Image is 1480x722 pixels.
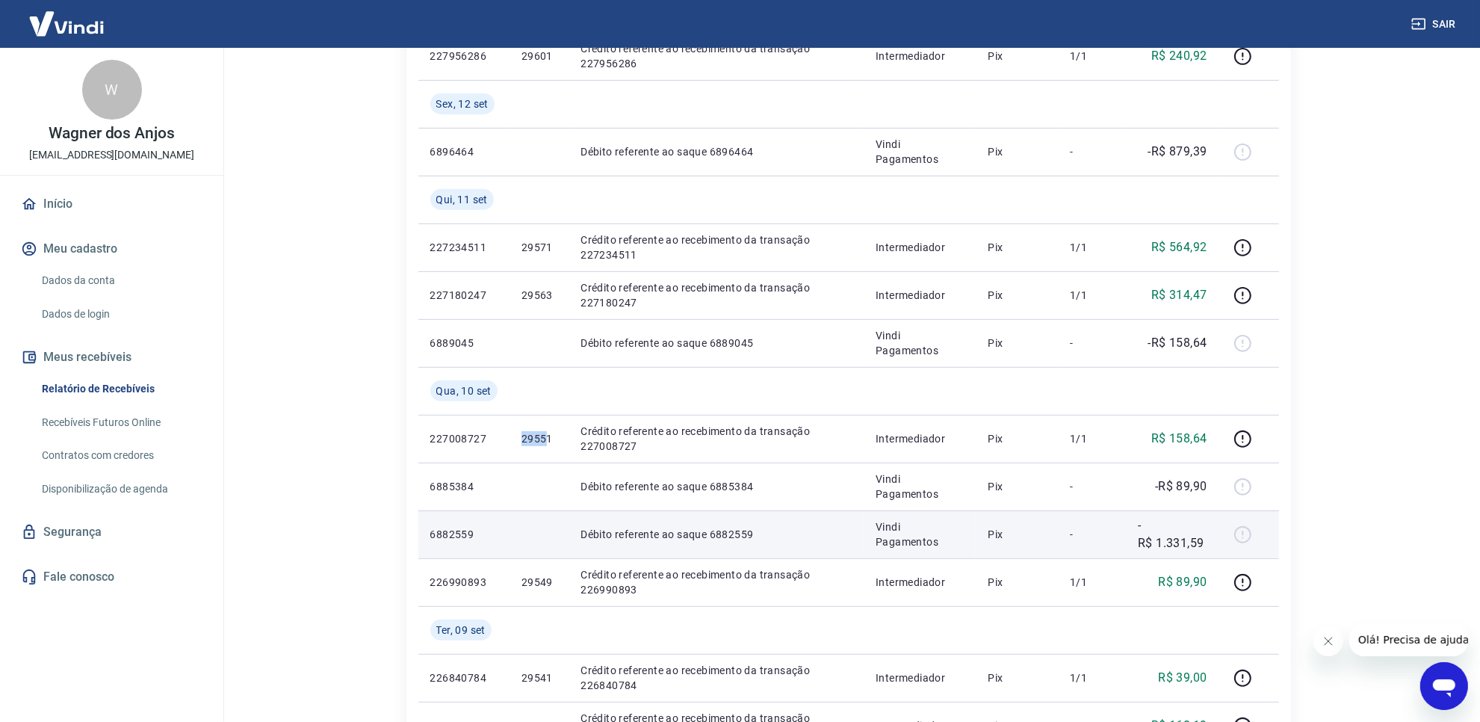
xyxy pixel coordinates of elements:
[1070,431,1114,446] p: 1/1
[430,144,498,159] p: 6896464
[580,424,852,454] p: Crédito referente ao recebimento da transação 227008727
[988,527,1046,542] p: Pix
[988,431,1046,446] p: Pix
[1408,10,1462,38] button: Sair
[580,336,852,351] p: Débito referente ao saque 6889045
[18,561,205,593] a: Fale conosco
[876,575,964,590] p: Intermediador
[436,96,489,111] span: Sex, 12 set
[18,232,205,265] button: Meu cadastro
[430,431,498,446] p: 227008727
[1070,670,1114,685] p: 1/1
[988,670,1046,685] p: Pix
[580,232,852,262] p: Crédito referente ao recebimento da transação 227234511
[430,527,498,542] p: 6882559
[876,519,964,549] p: Vindi Pagamentos
[988,288,1046,303] p: Pix
[988,144,1046,159] p: Pix
[1070,479,1114,494] p: -
[1313,626,1343,656] iframe: Fechar mensagem
[580,479,852,494] p: Débito referente ao saque 6885384
[521,670,557,685] p: 29541
[36,299,205,330] a: Dados de login
[521,240,557,255] p: 29571
[436,623,486,638] span: Ter, 09 set
[1151,238,1207,256] p: R$ 564,92
[1151,286,1207,304] p: R$ 314,47
[18,1,115,46] img: Vindi
[580,567,852,597] p: Crédito referente ao recebimento da transação 226990893
[580,41,852,71] p: Crédito referente ao recebimento da transação 227956286
[36,265,205,296] a: Dados da conta
[430,670,498,685] p: 226840784
[18,341,205,374] button: Meus recebíveis
[49,126,175,141] p: Wagner dos Anjos
[988,49,1046,64] p: Pix
[1070,240,1114,255] p: 1/1
[29,147,194,163] p: [EMAIL_ADDRESS][DOMAIN_NAME]
[580,144,852,159] p: Débito referente ao saque 6896464
[82,60,142,120] div: W
[876,670,964,685] p: Intermediador
[521,49,557,64] p: 29601
[1158,573,1207,591] p: R$ 89,90
[36,474,205,505] a: Disponibilização de agenda
[1070,527,1114,542] p: -
[876,328,964,358] p: Vindi Pagamentos
[1070,288,1114,303] p: 1/1
[36,440,205,471] a: Contratos com credores
[521,575,557,590] p: 29549
[430,479,498,494] p: 6885384
[9,10,126,22] span: Olá! Precisa de ajuda?
[430,336,498,351] p: 6889045
[988,575,1046,590] p: Pix
[18,516,205,549] a: Segurança
[1155,478,1207,496] p: -R$ 89,90
[1070,575,1114,590] p: 1/1
[1151,47,1207,65] p: R$ 240,92
[430,288,498,303] p: 227180247
[1070,49,1114,64] p: 1/1
[876,240,964,255] p: Intermediador
[1158,669,1207,687] p: R$ 39,00
[580,527,852,542] p: Débito referente ao saque 6882559
[430,575,498,590] p: 226990893
[876,472,964,502] p: Vindi Pagamentos
[876,49,964,64] p: Intermediador
[430,240,498,255] p: 227234511
[436,383,492,398] span: Qua, 10 set
[1148,143,1207,161] p: -R$ 879,39
[36,407,205,438] a: Recebíveis Futuros Online
[436,192,488,207] span: Qui, 11 set
[580,663,852,693] p: Crédito referente ao recebimento da transação 226840784
[36,374,205,404] a: Relatório de Recebíveis
[1151,430,1207,448] p: R$ 158,64
[521,431,557,446] p: 29551
[18,188,205,220] a: Início
[1349,623,1468,656] iframe: Mensagem da empresa
[1148,334,1207,352] p: -R$ 158,64
[988,479,1046,494] p: Pix
[988,240,1046,255] p: Pix
[988,336,1046,351] p: Pix
[876,288,964,303] p: Intermediador
[1138,516,1207,552] p: -R$ 1.331,59
[580,280,852,310] p: Crédito referente ao recebimento da transação 227180247
[876,431,964,446] p: Intermediador
[1420,662,1468,710] iframe: Botão para abrir a janela de mensagens
[1070,144,1114,159] p: -
[430,49,498,64] p: 227956286
[1070,336,1114,351] p: -
[876,137,964,167] p: Vindi Pagamentos
[521,288,557,303] p: 29563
